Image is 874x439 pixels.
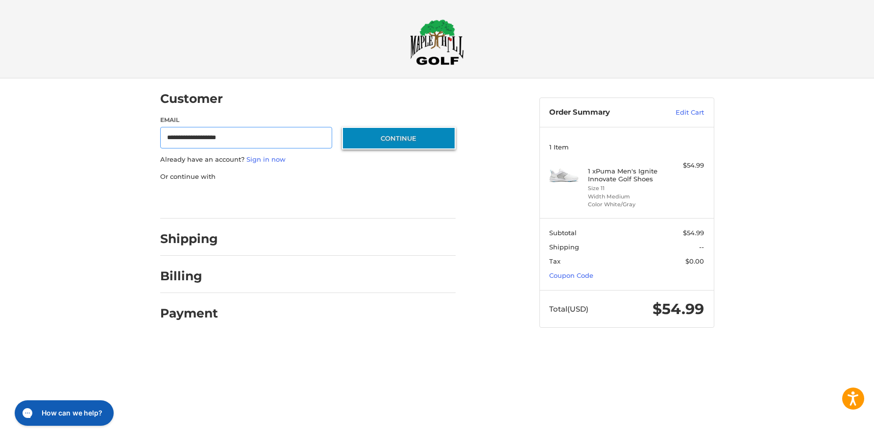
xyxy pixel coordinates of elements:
iframe: PayPal-paylater [240,191,314,209]
span: Tax [549,257,560,265]
span: Shipping [549,243,579,251]
img: Maple Hill Golf [410,19,464,65]
h2: Shipping [160,231,218,246]
li: Color White/Gray [588,200,663,209]
h4: 1 x Puma Men's Ignite Innovate Golf Shoes [588,167,663,183]
span: -- [699,243,704,251]
li: Size 11 [588,184,663,193]
span: $0.00 [685,257,704,265]
p: Or continue with [160,172,456,182]
a: Edit Cart [655,108,704,118]
h2: Payment [160,306,218,321]
li: Width Medium [588,193,663,201]
div: $54.99 [665,161,704,171]
span: $54.99 [653,300,704,318]
p: Already have an account? [160,155,456,165]
iframe: Gorgias live chat messenger [10,397,117,429]
span: Total (USD) [549,304,588,314]
h3: 1 Item [549,143,704,151]
button: Continue [342,127,456,149]
h2: Billing [160,268,218,284]
label: Email [160,116,333,124]
h3: Order Summary [549,108,655,118]
span: Subtotal [549,229,577,237]
iframe: PayPal-venmo [323,191,396,209]
iframe: PayPal-paypal [157,191,230,209]
span: $54.99 [683,229,704,237]
a: Sign in now [246,155,286,163]
a: Coupon Code [549,271,593,279]
h2: Customer [160,91,223,106]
